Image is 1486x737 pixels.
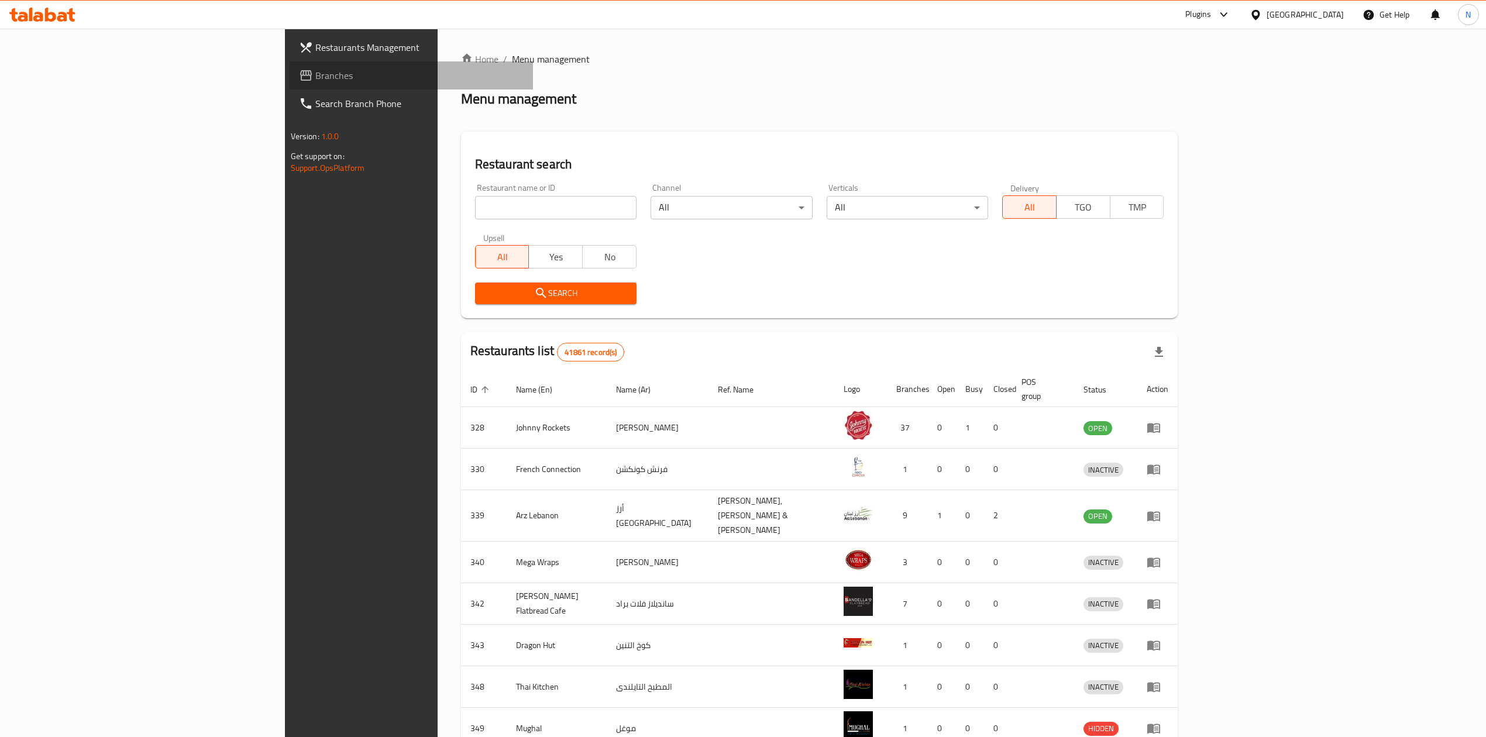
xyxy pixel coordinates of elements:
td: 0 [956,542,984,583]
div: Menu [1147,597,1168,611]
img: Dragon Hut [844,628,873,657]
span: INACTIVE [1083,463,1123,477]
td: French Connection [507,449,607,490]
td: 0 [928,449,956,490]
td: 0 [984,542,1012,583]
div: Menu [1147,638,1168,652]
td: 1 [887,666,928,708]
div: Export file [1145,338,1173,366]
td: فرنش كونكشن [607,449,708,490]
div: Menu [1147,721,1168,735]
td: المطبخ التايلندى [607,666,708,708]
td: 2 [984,490,1012,542]
div: INACTIVE [1083,639,1123,653]
h2: Restaurants list [470,342,625,361]
td: Mega Wraps [507,542,607,583]
span: POS group [1021,375,1061,403]
div: Plugins [1185,8,1211,22]
div: HIDDEN [1083,722,1119,736]
span: Search Branch Phone [315,97,524,111]
span: OPEN [1083,509,1112,523]
td: سانديلاز فلات براد [607,583,708,625]
label: Delivery [1010,184,1040,192]
span: N [1466,8,1471,21]
td: 0 [928,625,956,666]
span: Version: [291,129,319,144]
td: 0 [956,625,984,666]
span: TGO [1061,199,1106,216]
a: Restaurants Management [290,33,533,61]
div: Menu [1147,680,1168,694]
th: Branches [887,371,928,407]
td: أرز [GEOGRAPHIC_DATA] [607,490,708,542]
div: OPEN [1083,509,1112,524]
nav: breadcrumb [461,52,1178,66]
td: [PERSON_NAME] [607,542,708,583]
input: Search for restaurant name or ID.. [475,196,637,219]
td: 0 [984,625,1012,666]
td: Thai Kitchen [507,666,607,708]
button: All [475,245,529,268]
span: All [1007,199,1052,216]
img: French Connection [844,452,873,481]
td: 0 [928,542,956,583]
div: INACTIVE [1083,680,1123,694]
div: Menu [1147,462,1168,476]
span: Name (Ar) [616,383,666,397]
td: [PERSON_NAME] [607,407,708,449]
span: Restaurants Management [315,40,524,54]
button: Search [475,283,637,304]
td: 0 [928,583,956,625]
button: All [1002,195,1057,219]
span: OPEN [1083,422,1112,435]
th: Busy [956,371,984,407]
span: Yes [534,249,578,266]
div: All [651,196,812,219]
span: Name (En) [516,383,567,397]
td: 1 [887,625,928,666]
h2: Restaurant search [475,156,1164,173]
img: Johnny Rockets [844,411,873,440]
span: INACTIVE [1083,556,1123,569]
td: كوخ التنين [607,625,708,666]
img: Mega Wraps [844,545,873,574]
div: Menu [1147,509,1168,523]
th: Closed [984,371,1012,407]
td: 1 [887,449,928,490]
span: HIDDEN [1083,722,1119,735]
div: [GEOGRAPHIC_DATA] [1267,8,1344,21]
td: [PERSON_NAME],[PERSON_NAME] & [PERSON_NAME] [708,490,834,542]
span: INACTIVE [1083,597,1123,611]
span: TMP [1115,199,1160,216]
span: Ref. Name [718,383,769,397]
div: All [827,196,988,219]
h2: Menu management [461,89,576,108]
td: 0 [928,666,956,708]
div: Menu [1147,421,1168,435]
div: OPEN [1083,421,1112,435]
td: 37 [887,407,928,449]
td: 0 [984,407,1012,449]
span: No [587,249,632,266]
span: 1.0.0 [321,129,339,144]
img: Sandella's Flatbread Cafe [844,587,873,616]
td: 0 [928,407,956,449]
span: Branches [315,68,524,82]
button: TMP [1110,195,1164,219]
span: Get support on: [291,149,345,164]
a: Branches [290,61,533,89]
img: Thai Kitchen [844,670,873,699]
td: 0 [984,449,1012,490]
td: 0 [984,666,1012,708]
img: Arz Lebanon [844,499,873,528]
td: 0 [956,666,984,708]
td: 0 [956,449,984,490]
td: [PERSON_NAME] Flatbread Cafe [507,583,607,625]
span: Status [1083,383,1122,397]
td: 1 [928,490,956,542]
td: 9 [887,490,928,542]
button: Yes [528,245,583,268]
th: Open [928,371,956,407]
